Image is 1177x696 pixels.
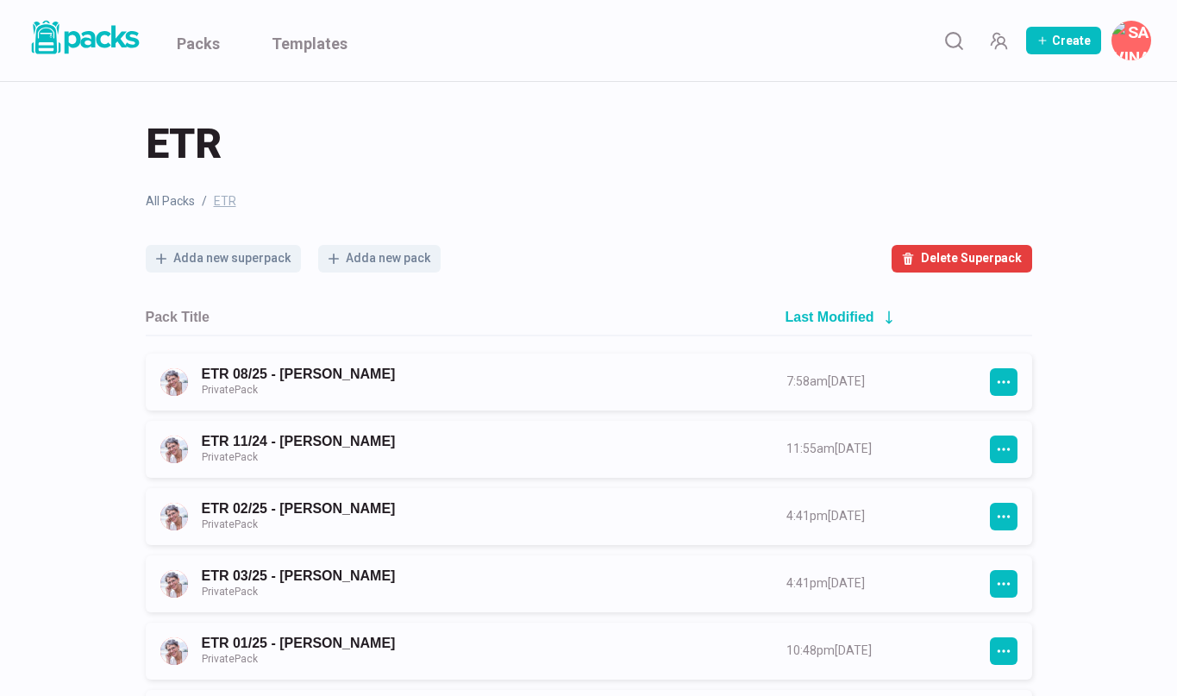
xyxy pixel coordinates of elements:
[146,192,1032,210] nav: breadcrumb
[892,245,1032,273] button: Delete Superpack
[26,17,142,64] a: Packs logo
[1111,21,1151,60] button: Savina Tilmann
[26,17,142,58] img: Packs logo
[786,309,874,325] h2: Last Modified
[1026,27,1101,54] button: Create Pack
[146,192,195,210] a: All Packs
[318,245,441,273] button: Adda new pack
[146,245,301,273] button: Adda new superpack
[202,192,207,210] span: /
[146,116,222,172] span: ETR
[936,23,971,58] button: Search
[981,23,1016,58] button: Manage Team Invites
[214,192,236,210] span: ETR
[146,309,210,325] h2: Pack Title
